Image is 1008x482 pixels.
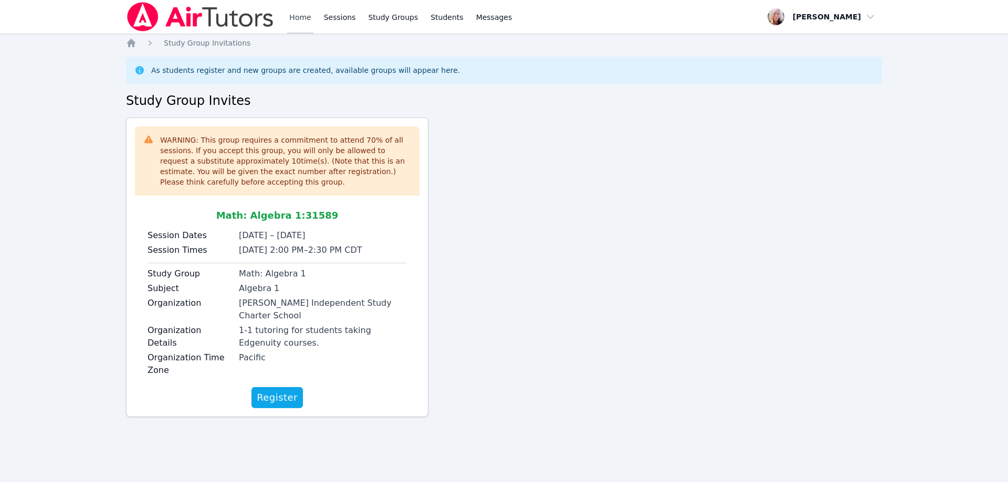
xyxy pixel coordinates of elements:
label: Organization Time Zone [148,351,233,377]
li: [DATE] 2:00 PM 2:30 PM CDT [239,244,407,256]
span: Study Group Invitations [164,39,250,47]
span: [DATE] – [DATE] [239,230,305,240]
label: Subject [148,282,233,295]
div: Pacific [239,351,407,364]
div: [PERSON_NAME] Independent Study Charter School [239,297,407,322]
img: Air Tutors [126,2,275,31]
span: Register [257,390,298,405]
label: Organization Details [148,324,233,349]
h2: Study Group Invites [126,92,882,109]
span: Math: Algebra 1 : 31589 [216,210,339,221]
span: – [304,245,308,255]
label: Session Times [148,244,233,256]
span: Messages [476,12,512,23]
div: WARNING: This group requires a commitment to attend 70 % of all sessions. If you accept this grou... [160,135,411,187]
div: Algebra 1 [239,282,407,295]
div: 1-1 tutoring for students taking Edgenuity courses. [239,324,407,349]
label: Study Group [148,267,233,280]
label: Organization [148,297,233,309]
div: As students register and new groups are created, available groups will appear here. [151,65,460,76]
nav: Breadcrumb [126,38,882,48]
a: Study Group Invitations [164,38,250,48]
label: Session Dates [148,229,233,242]
button: Register [251,387,303,408]
div: Math: Algebra 1 [239,267,407,280]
